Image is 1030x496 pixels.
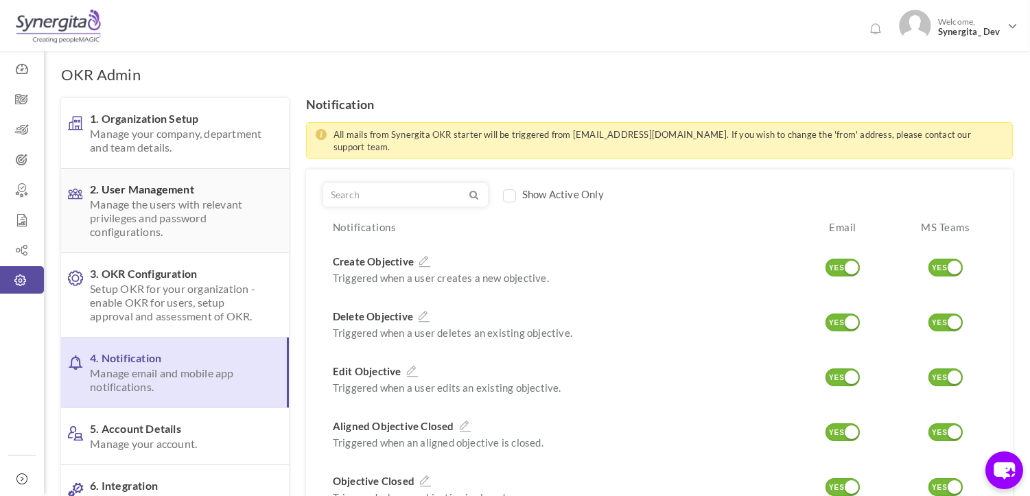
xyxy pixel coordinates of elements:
span: Setup OKR for your organization - enable OKR for users, setup approval and assessment of OKR. [90,282,268,323]
div: Email [790,220,893,241]
div: YES [826,317,848,329]
span: Manage your company, department and team details. [90,127,268,154]
label: Show Active Only [522,187,604,201]
div: MS Teams [893,220,996,241]
span: Objective Closed [333,475,414,488]
span: 4. Notification [90,351,266,394]
span: 3. OKR Configuration [90,267,268,323]
div: YES [928,262,951,274]
span: 5. Account Details [90,422,268,451]
h4: Notification [306,98,1013,112]
span: 2. User Management [90,182,268,239]
img: Photo [899,10,931,42]
span: Welcome, [931,10,1006,44]
span: Edit Objective [333,365,401,379]
p: Triggered when a user creates a new objective. [333,272,783,284]
div: Notifications [323,220,790,241]
div: YES [826,262,848,274]
a: Notifications [865,18,887,40]
div: YES [928,427,951,439]
div: YES [826,372,848,384]
span: Delete Objective [333,310,413,324]
div: YES [928,317,951,329]
p: All mails from Synergita OKR starter will be triggered from [EMAIL_ADDRESS][DOMAIN_NAME]. If you ... [333,128,1004,153]
div: YES [826,482,848,494]
button: chat-button [985,451,1023,489]
p: Triggered when a user edits an existing objective. [333,381,783,394]
span: Create Objective [333,255,414,269]
div: YES [928,372,951,384]
img: Logo [16,9,101,43]
div: YES [826,427,848,439]
span: Aligned Objective Closed [333,420,454,434]
span: Manage your account. [90,437,268,451]
span: Synergita_ Dev [938,27,1003,37]
div: YES [928,482,951,494]
input: Search [324,184,468,206]
p: Triggered when a user deletes an existing objective. [333,327,783,339]
h1: OKR Admin [61,65,141,84]
a: Photo Welcome,Synergita_ Dev [893,4,1023,44]
span: 1. Organization Setup [90,112,268,154]
span: Manage email and mobile app notifications. [90,366,266,394]
span: Manage the users with relevant privileges and password configurations. [90,198,268,239]
p: Triggered when an aligned objective is closed. [333,436,783,449]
